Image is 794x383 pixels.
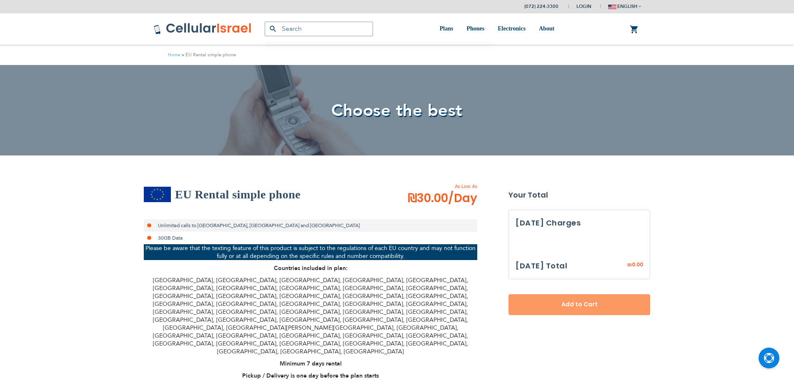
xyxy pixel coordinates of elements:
[385,183,477,190] span: As Low As
[242,372,379,380] strong: Pickup / Delivery is one day before the plan starts
[265,22,373,36] input: Search
[516,260,567,272] h3: [DATE] Total
[632,261,643,268] span: 0.00
[498,13,526,45] a: Electronics
[524,3,559,10] a: (072) 224-3300
[180,51,236,59] li: EU Rental simple phone
[539,13,554,45] a: About
[440,13,453,45] a: Plans
[331,99,463,122] span: Choose the best
[274,264,348,272] strong: Countries included in plan:
[153,23,252,35] img: Cellular Israel Logo
[608,5,616,9] img: english
[440,25,453,32] span: Plans
[144,187,171,202] img: EU Rental simple phone
[144,276,477,355] p: [GEOGRAPHIC_DATA], [GEOGRAPHIC_DATA], [GEOGRAPHIC_DATA], [GEOGRAPHIC_DATA], [GEOGRAPHIC_DATA], [G...
[466,25,484,32] span: Phones
[280,360,342,368] strong: Minimum 7 days rental
[627,261,632,269] span: ₪
[144,219,477,232] li: Unlimited calls to [GEOGRAPHIC_DATA], [GEOGRAPHIC_DATA] and [GEOGRAPHIC_DATA]
[516,217,643,229] h3: [DATE] Charges
[508,189,650,201] strong: Your Total
[608,0,641,13] button: english
[498,25,526,32] span: Electronics
[168,52,180,58] a: Home
[466,13,484,45] a: Phones
[448,190,477,207] span: /Day
[175,186,301,203] h2: EU Rental simple phone
[576,3,591,10] span: Login
[144,232,477,244] li: 30GB Data
[408,190,477,207] span: ₪30.00
[144,244,477,260] p: Please be aware that the texting feature of this product is subject to the regulations of each EU...
[539,25,554,32] span: About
